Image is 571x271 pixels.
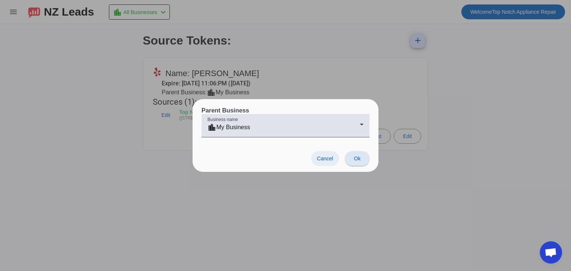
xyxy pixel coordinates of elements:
[207,117,238,122] mat-label: Business name
[540,241,562,264] div: Open chat
[201,107,249,114] h3: Parent Business
[345,151,370,166] button: Ok
[207,123,216,132] mat-icon: location_city
[354,156,361,161] span: Ok
[311,151,339,166] button: Cancel
[317,156,333,161] span: Cancel
[207,123,360,132] div: My Business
